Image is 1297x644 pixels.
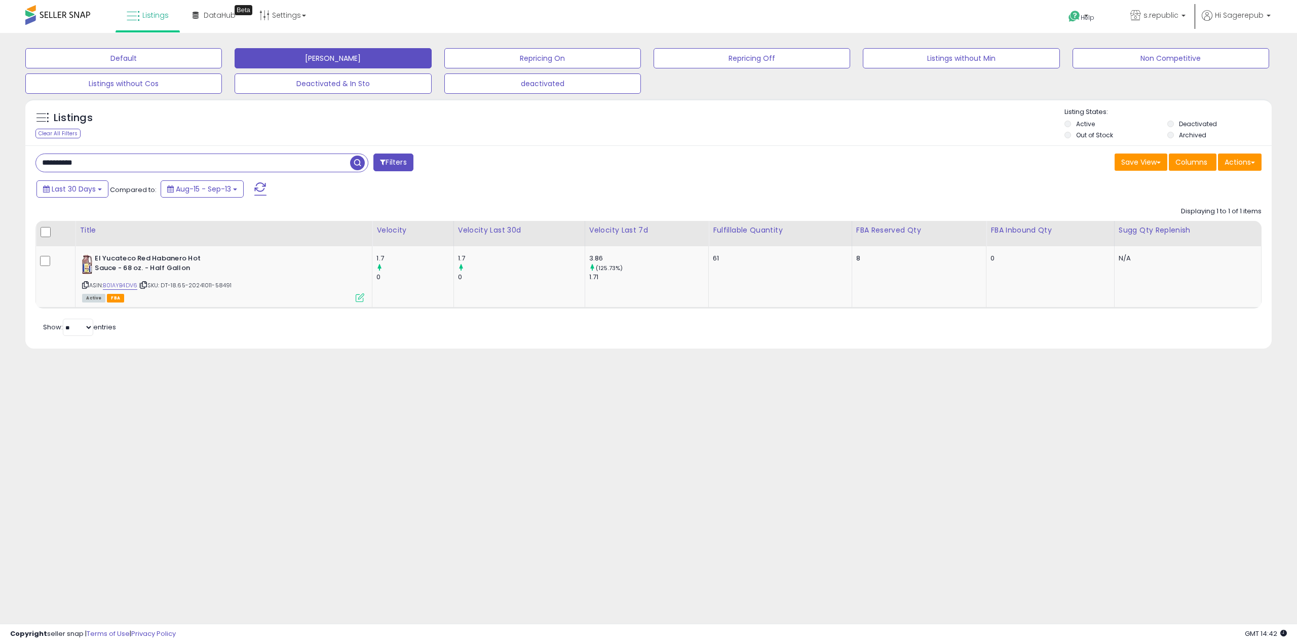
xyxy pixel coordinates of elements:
[82,254,364,301] div: ASIN:
[36,180,108,198] button: Last 30 Days
[990,254,1107,263] div: 0
[1114,221,1261,246] th: Please note that this number is a calculation based on your required days of coverage and your ve...
[82,294,105,302] span: All listings currently available for purchase on Amazon
[107,294,124,302] span: FBA
[589,254,708,263] div: 3.86
[161,180,244,198] button: Aug-15 - Sep-13
[589,225,704,236] div: Velocity Last 7d
[1119,254,1253,263] div: N/A
[54,111,93,125] h5: Listings
[1115,154,1167,171] button: Save View
[1218,154,1262,171] button: Actions
[1181,207,1262,216] div: Displaying 1 to 1 of 1 items
[1068,10,1081,23] i: Get Help
[458,273,585,282] div: 0
[1202,10,1271,33] a: Hi Sagerepub
[235,48,431,68] button: [PERSON_NAME]
[1076,120,1095,128] label: Active
[713,225,847,236] div: Fulfillable Quantity
[1179,120,1217,128] label: Deactivated
[235,5,252,15] div: Tooltip anchor
[596,264,623,272] small: (125.73%)
[1143,10,1178,20] span: s.republic
[863,48,1059,68] button: Listings without Min
[82,254,92,274] img: 417EtJddqgL._SL40_.jpg
[110,185,157,195] span: Compared to:
[1076,131,1113,139] label: Out of Stock
[1060,3,1114,33] a: Help
[990,225,1110,236] div: FBA inbound Qty
[376,254,453,263] div: 1.7
[35,129,81,138] div: Clear All Filters
[176,184,231,194] span: Aug-15 - Sep-13
[1119,225,1257,236] div: Sugg Qty Replenish
[80,225,368,236] div: Title
[856,225,982,236] div: FBA Reserved Qty
[654,48,850,68] button: Repricing Off
[376,273,453,282] div: 0
[1169,154,1216,171] button: Columns
[713,254,844,263] div: 61
[1179,131,1206,139] label: Archived
[1064,107,1272,117] p: Listing States:
[1175,157,1207,167] span: Columns
[103,281,137,290] a: B01AYB4DV6
[1081,13,1094,22] span: Help
[458,254,585,263] div: 1.7
[25,73,222,94] button: Listings without Cos
[25,48,222,68] button: Default
[52,184,96,194] span: Last 30 Days
[376,225,449,236] div: Velocity
[142,10,169,20] span: Listings
[95,254,218,275] b: El Yucateco Red Habanero Hot Sauce - 68 oz. - Half Gallon
[139,281,232,289] span: | SKU: DT-18.65-20241011-58491
[43,322,116,332] span: Show: entries
[235,73,431,94] button: Deactivated & In Sto
[444,73,641,94] button: deactivated
[856,254,979,263] div: 8
[373,154,413,171] button: Filters
[1073,48,1269,68] button: Non Competitive
[589,273,708,282] div: 1.71
[204,10,236,20] span: DataHub
[1215,10,1264,20] span: Hi Sagerepub
[444,48,641,68] button: Repricing On
[458,225,581,236] div: Velocity Last 30d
